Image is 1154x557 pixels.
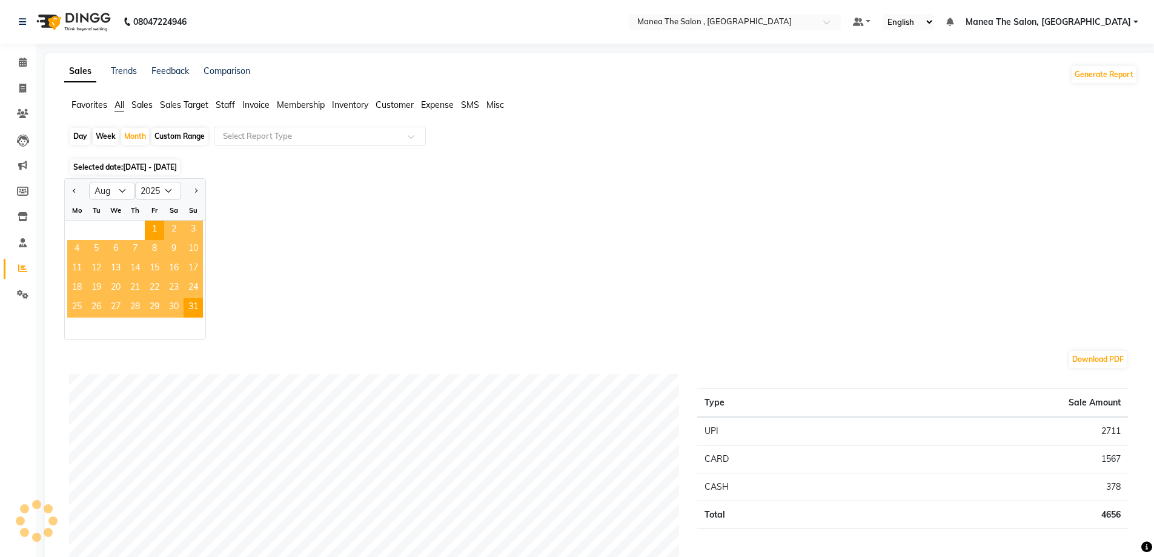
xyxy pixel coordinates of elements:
span: Inventory [332,99,368,110]
span: Misc [486,99,504,110]
div: Su [184,201,203,220]
div: Th [125,201,145,220]
span: 28 [125,298,145,318]
span: [DATE] - [DATE] [123,162,177,172]
span: 9 [164,240,184,259]
div: Monday, August 18, 2025 [67,279,87,298]
div: Month [121,128,149,145]
div: Friday, August 8, 2025 [145,240,164,259]
a: Comparison [204,65,250,76]
div: Custom Range [151,128,208,145]
div: Sunday, August 17, 2025 [184,259,203,279]
div: Monday, August 25, 2025 [67,298,87,318]
span: All [114,99,124,110]
div: Tuesday, August 5, 2025 [87,240,106,259]
span: Expense [421,99,454,110]
span: 27 [106,298,125,318]
div: Saturday, August 30, 2025 [164,298,184,318]
button: Next month [191,181,201,201]
td: 378 [856,473,1128,501]
div: Tuesday, August 26, 2025 [87,298,106,318]
span: 29 [145,298,164,318]
div: Friday, August 29, 2025 [145,298,164,318]
div: Saturday, August 2, 2025 [164,221,184,240]
span: 6 [106,240,125,259]
button: Generate Report [1072,66,1136,83]
td: 1567 [856,445,1128,473]
span: 4 [67,240,87,259]
span: 17 [184,259,203,279]
span: 18 [67,279,87,298]
div: Sunday, August 24, 2025 [184,279,203,298]
div: Saturday, August 23, 2025 [164,279,184,298]
span: Customer [376,99,414,110]
span: 30 [164,298,184,318]
div: Thursday, August 28, 2025 [125,298,145,318]
span: 20 [106,279,125,298]
div: Thursday, August 7, 2025 [125,240,145,259]
div: Tuesday, August 12, 2025 [87,259,106,279]
select: Select month [89,182,135,200]
div: We [106,201,125,220]
td: Total [697,501,855,529]
span: 23 [164,279,184,298]
button: Download PDF [1069,351,1127,368]
div: Thursday, August 14, 2025 [125,259,145,279]
div: Wednesday, August 20, 2025 [106,279,125,298]
div: Sunday, August 10, 2025 [184,240,203,259]
span: Invoice [242,99,270,110]
span: 26 [87,298,106,318]
div: Friday, August 15, 2025 [145,259,164,279]
div: Mo [67,201,87,220]
span: 31 [184,298,203,318]
td: 4656 [856,501,1128,529]
span: 15 [145,259,164,279]
div: Fr [145,201,164,220]
div: Friday, August 1, 2025 [145,221,164,240]
span: 3 [184,221,203,240]
span: 21 [125,279,145,298]
div: Saturday, August 9, 2025 [164,240,184,259]
div: Wednesday, August 27, 2025 [106,298,125,318]
a: Feedback [151,65,189,76]
div: Week [93,128,119,145]
div: Saturday, August 16, 2025 [164,259,184,279]
div: Tuesday, August 19, 2025 [87,279,106,298]
a: Sales [64,61,96,82]
a: Trends [111,65,137,76]
span: 24 [184,279,203,298]
div: Friday, August 22, 2025 [145,279,164,298]
span: 22 [145,279,164,298]
div: Sunday, August 31, 2025 [184,298,203,318]
span: 1 [145,221,164,240]
span: 10 [184,240,203,259]
div: Wednesday, August 13, 2025 [106,259,125,279]
span: 12 [87,259,106,279]
td: 2711 [856,417,1128,445]
div: Day [70,128,90,145]
span: 19 [87,279,106,298]
span: 14 [125,259,145,279]
b: 08047224946 [133,5,187,39]
select: Select year [135,182,181,200]
span: Sales Target [160,99,208,110]
span: 11 [67,259,87,279]
span: 16 [164,259,184,279]
span: 25 [67,298,87,318]
td: CARD [697,445,855,473]
span: Selected date: [70,159,180,175]
span: SMS [461,99,479,110]
td: CASH [697,473,855,501]
div: Thursday, August 21, 2025 [125,279,145,298]
span: 7 [125,240,145,259]
div: Monday, August 11, 2025 [67,259,87,279]
div: Sa [164,201,184,220]
span: 5 [87,240,106,259]
span: Favorites [71,99,107,110]
span: 2 [164,221,184,240]
span: 13 [106,259,125,279]
span: 8 [145,240,164,259]
th: Sale Amount [856,389,1128,418]
button: Previous month [70,181,79,201]
span: Manea The Salon, [GEOGRAPHIC_DATA] [966,16,1131,28]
